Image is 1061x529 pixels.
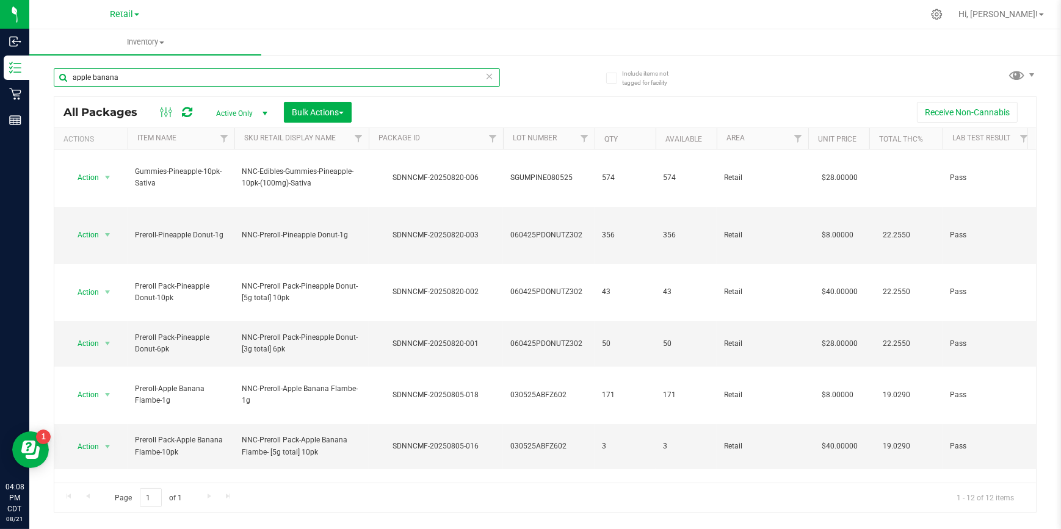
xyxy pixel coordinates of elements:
span: 171 [663,389,709,401]
span: $28.00000 [816,169,864,187]
span: Retail [724,389,801,401]
span: NNC-Preroll-Pineapple Donut-1g [242,229,361,241]
span: $8.00000 [816,386,860,404]
span: Pass [950,286,1027,298]
span: 171 [602,389,648,401]
span: select [100,335,115,352]
span: Retail [724,286,801,298]
span: Action [67,335,100,352]
a: Unit Price [818,135,856,143]
div: SDNNCMF-20250820-006 [367,172,505,184]
a: Lot Number [513,134,557,142]
div: SDNNCMF-20250820-003 [367,229,505,241]
span: 060425PDONUTZ302 [510,229,587,241]
span: Retail [724,338,801,350]
inline-svg: Retail [9,88,21,100]
iframe: Resource center unread badge [36,430,51,444]
span: Include items not tagged for facility [623,69,684,87]
span: 574 [663,172,709,184]
span: 356 [602,229,648,241]
span: NNC-Preroll Pack-Apple Banana Flambe- [5g total] 10pk [242,434,361,458]
span: Clear [485,68,494,84]
span: Action [67,438,100,455]
a: Filter [483,128,503,149]
span: Inventory [29,37,261,48]
div: SDNNCMF-20250820-002 [367,286,505,298]
span: select [100,438,115,455]
span: 50 [663,338,709,350]
button: Receive Non-Cannabis [917,102,1018,123]
div: Manage settings [929,9,944,20]
span: 22.2550 [877,335,916,353]
span: 43 [602,286,648,298]
input: Search Package ID, Item Name, SKU, Lot or Part Number... [54,68,500,87]
inline-svg: Inbound [9,35,21,48]
span: Retail [724,229,801,241]
span: Pass [950,338,1027,350]
span: 030525ABFZ602 [510,441,587,452]
span: NNC-Preroll Pack-Pineapple Donut-[5g total] 10pk [242,281,361,304]
a: Available [665,135,702,143]
span: 50 [602,338,648,350]
span: Bulk Actions [292,107,344,117]
span: SGUMPINE080525 [510,172,587,184]
p: 08/21 [5,514,24,524]
span: 19.0290 [877,386,916,404]
a: Lab Test Result [952,134,1010,142]
span: select [100,226,115,243]
span: Pass [950,441,1027,452]
span: select [100,284,115,301]
span: select [100,386,115,403]
span: $28.00000 [816,335,864,353]
span: 060425PDONUTZ302 [510,338,587,350]
a: Area [726,134,745,142]
a: Qty [604,135,618,143]
a: Filter [574,128,595,149]
span: Action [67,284,100,301]
a: Total THC% [879,135,923,143]
inline-svg: Inventory [9,62,21,74]
span: Hi, [PERSON_NAME]! [958,9,1038,19]
span: NNC-Preroll-Apple Banana Flambe-1g [242,383,361,406]
button: Bulk Actions [284,102,352,123]
inline-svg: Reports [9,114,21,126]
input: 1 [140,488,162,507]
span: Page of 1 [104,488,192,507]
span: Retail [724,441,801,452]
span: select [100,169,115,186]
a: Package ID [378,134,420,142]
span: Preroll-Apple Banana Flambe-1g [135,383,227,406]
span: All Packages [63,106,150,119]
span: Pass [950,389,1027,401]
span: Gummies-Pineapple-10pk-Sativa [135,166,227,189]
span: NNC-Preroll Pack-Pineapple Donut-[3g total] 6pk [242,332,361,355]
span: 060425PDONUTZ302 [510,286,587,298]
span: 3 [602,441,648,452]
span: Action [67,386,100,403]
a: Filter [1014,128,1034,149]
span: $40.00000 [816,437,864,455]
span: Action [67,169,100,186]
div: Actions [63,135,123,143]
div: SDNNCMF-20250820-001 [367,338,505,350]
p: 04:08 PM CDT [5,481,24,514]
a: Inventory [29,29,261,55]
span: Action [67,226,100,243]
span: 1 - 12 of 12 items [947,488,1024,506]
div: SDNNCMF-20250805-016 [367,441,505,452]
span: $8.00000 [816,226,860,244]
a: Filter [349,128,369,149]
span: Pass [950,172,1027,184]
span: Preroll Pack-Pineapple Donut-6pk [135,332,227,355]
span: 43 [663,286,709,298]
a: Filter [788,128,808,149]
span: Retail [724,172,801,184]
a: SKU Retail Display Name [244,134,336,142]
a: Filter [214,128,234,149]
span: 3 [663,441,709,452]
span: Retail [110,9,133,20]
a: Item Name [137,134,176,142]
iframe: Resource center [12,431,49,468]
span: $40.00000 [816,283,864,301]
